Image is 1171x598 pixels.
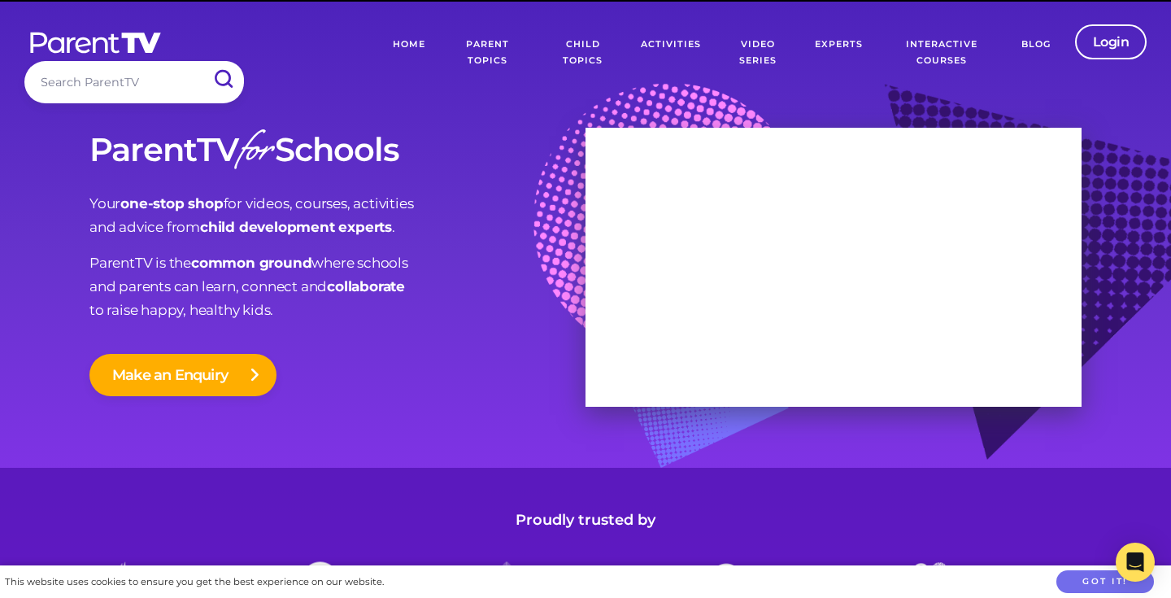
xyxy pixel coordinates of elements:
a: Blog [1009,24,1063,81]
button: Got it! [1056,570,1154,594]
em: for [238,118,272,189]
a: Home [381,24,437,81]
a: Interactive Courses [875,24,1008,81]
a: Experts [803,24,875,81]
h4: Proudly trusted by [89,509,1082,532]
a: Login [1075,24,1147,59]
p: ParentTV is the where schools and parents can learn, connect and to raise happy, healthy kids. [89,251,585,322]
strong: common ground [191,255,311,271]
input: Submit [202,61,244,98]
input: Search ParentTV [24,61,244,103]
strong: collaborate [327,278,405,295]
a: Child Topics [538,24,629,81]
img: parenttv-logo-white.4c85aaf.svg [28,31,163,55]
div: This website uses cookies to ensure you get the best experience on our website. [5,574,384,591]
a: Video Series [713,24,803,81]
a: Activities [629,24,713,81]
h1: ParentTV Schools [89,132,585,168]
button: Make an Enquiry [89,354,276,396]
strong: child development experts [200,219,392,235]
a: Parent Topics [437,24,537,81]
div: Open Intercom Messenger [1116,543,1155,582]
strong: one-stop shop [120,195,223,212]
p: Your for videos, courses, activities and advice from . [89,192,585,239]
